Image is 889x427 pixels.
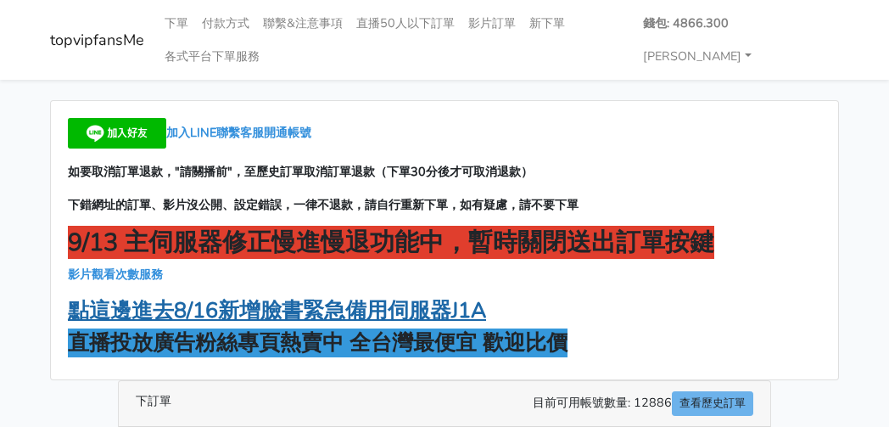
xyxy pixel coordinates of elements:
a: [PERSON_NAME] [636,40,758,73]
strong: 如要取消訂單退款，"請關播前"，至歷史訂單取消訂單退款（下單30分後才可取消退款） [68,163,533,180]
a: 聯繫&注意事項 [256,7,349,40]
a: 新下單 [523,7,572,40]
a: 下單 [158,7,195,40]
a: 影片觀看次數服務 [68,266,163,283]
a: 錢包: 4866.300 [636,7,735,40]
img: 加入好友 [68,118,166,149]
strong: 直播投放廣告粉絲專頁熱賣中 全台灣最便宜 歡迎比價 [68,329,568,357]
div: 下訂單 [119,381,770,427]
a: 加入LINE聯繫客服開通帳號 [68,124,311,141]
a: 點這邊進去8/16新增臉書緊急備用伺服器J1A [68,296,486,325]
strong: 下錯網址的訂單、影片沒公開、設定錯誤，一律不退款，請自行重新下單，如有疑慮，請不要下單 [68,196,579,213]
a: 各式平台下單服務 [158,40,266,73]
a: 付款方式 [195,7,256,40]
a: topvipfansMe [50,24,144,57]
a: 查看歷史訂單 [672,391,753,416]
a: 直播50人以下訂單 [349,7,461,40]
a: 影片訂單 [461,7,523,40]
strong: 錢包: 4866.300 [643,14,729,31]
strong: 9/13 主伺服器修正慢進慢退功能中，暫時關閉送出訂單按鍵 [68,226,714,259]
span: 目前可用帳號數量: 12886 [533,391,753,416]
